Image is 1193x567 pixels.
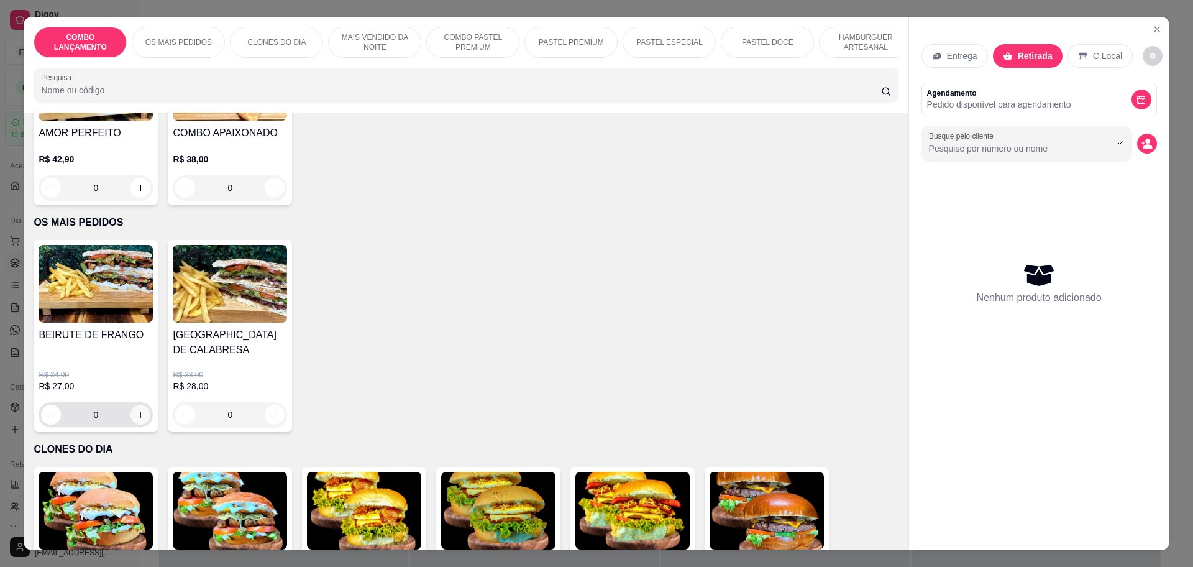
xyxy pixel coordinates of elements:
[34,442,898,457] p: CLONES DO DIA
[742,37,793,47] p: PASTEL DOCE
[173,380,287,392] p: R$ 28,00
[929,142,1090,155] input: Busque pelo cliente
[34,215,898,230] p: OS MAIS PEDIDOS
[307,472,421,550] img: product-image
[173,370,287,380] p: R$ 38,00
[173,328,287,357] h4: [GEOGRAPHIC_DATA] DE CALABRESA
[39,380,153,392] p: R$ 27,00
[173,472,287,550] img: product-image
[1137,134,1157,154] button: decrease-product-quantity
[173,153,287,165] p: R$ 38,00
[39,245,153,323] img: product-image
[636,37,703,47] p: PASTEL ESPECIAL
[441,472,555,550] img: product-image
[41,405,61,425] button: decrease-product-quantity
[1131,90,1151,109] button: decrease-product-quantity
[130,405,150,425] button: increase-product-quantity
[39,472,153,550] img: product-image
[830,32,902,52] p: HAMBURGUER ARTESANAL
[145,37,212,47] p: OS MAIS PEDIDOS
[1110,133,1130,153] button: Show suggestions
[927,98,1071,111] p: Pedido disponível para agendamento
[977,290,1102,305] p: Nenhum produto adicionado
[927,88,1071,98] p: Agendamento
[265,405,285,425] button: increase-product-quantity
[39,126,153,141] h4: AMOR PERFEITO
[575,472,690,550] img: product-image
[1147,19,1167,39] button: Close
[41,84,880,96] input: Pesquisa
[947,50,977,62] p: Entrega
[39,370,153,380] p: R$ 34,00
[39,153,153,165] p: R$ 42,90
[339,32,411,52] p: MAIS VENDIDO DA NOITE
[41,72,76,83] label: Pesquisa
[173,245,287,323] img: product-image
[175,405,195,425] button: decrease-product-quantity
[39,328,153,343] h4: BEIRUTE DE FRANGO
[437,32,509,52] p: COMBO PASTEL PREMIUM
[1018,50,1053,62] p: Retirada
[44,32,116,52] p: COMBO LANÇAMENTO
[173,126,287,141] h4: COMBO APAIXONADO
[1143,46,1163,66] button: decrease-product-quantity
[710,472,824,550] img: product-image
[539,37,604,47] p: PASTEL PREMIUM
[1093,50,1122,62] p: C.Local
[929,131,998,141] label: Busque pelo cliente
[247,37,306,47] p: CLONES DO DIA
